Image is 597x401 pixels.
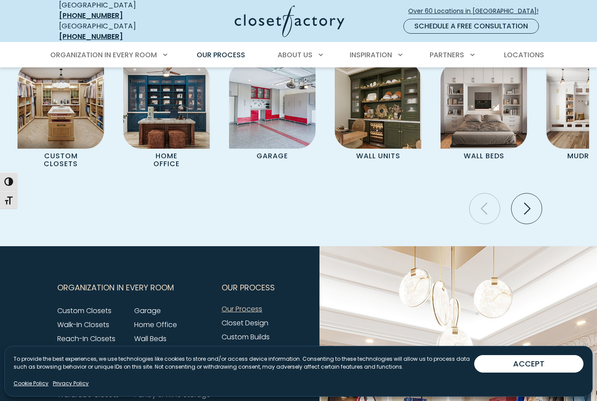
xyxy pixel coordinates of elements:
span: Inspiration [350,50,392,60]
button: Next slide [508,190,545,227]
a: Custom Builds [222,332,270,342]
a: Walk-In Closets [57,320,109,330]
p: Custom Closets [31,149,90,172]
a: Over 60 Locations in [GEOGRAPHIC_DATA]! [408,3,546,19]
span: Our Process [222,277,275,299]
span: Organization in Every Room [57,277,174,299]
a: Home Office [134,320,177,330]
span: Our Process [197,50,245,60]
span: Locations [504,50,544,60]
img: Closet Factory Logo [235,5,344,37]
a: [PHONE_NUMBER] [59,10,123,21]
p: To provide the best experiences, we use technologies like cookies to store and/or access device i... [14,355,474,371]
img: Wall unit [335,62,421,149]
span: Over 60 Locations in [GEOGRAPHIC_DATA]! [408,7,545,16]
p: Home Office [137,149,196,172]
nav: Primary Menu [44,43,553,67]
a: Wall Bed Wall Beds [431,62,537,164]
p: Wall Units [349,149,408,164]
a: Pantry & Wine Storage [134,390,211,400]
p: Wall Beds [455,149,514,164]
a: Privacy Policy [53,380,89,387]
a: Wall Beds [134,334,167,344]
a: Custom Closets [57,306,111,316]
span: About Us [278,50,312,60]
img: Wall Bed [441,62,527,149]
a: Schedule a Free Consultation [403,19,539,34]
button: ACCEPT [474,355,583,373]
a: Closet Design [222,318,268,328]
p: Garage [243,149,302,164]
span: Organization in Every Room [50,50,157,60]
button: Previous slide [466,190,503,227]
a: Home Office featuring desk and custom cabinetry Home Office [114,62,219,172]
a: Wardrobe Closets [57,390,119,400]
span: Partners [430,50,464,60]
img: Home Office featuring desk and custom cabinetry [123,62,210,149]
button: Footer Subnav Button - Organization in Every Room [57,277,211,299]
img: Garage Cabinets [229,62,316,149]
a: Wall unit Wall Units [325,62,431,164]
a: Our Process [222,304,262,314]
a: [PHONE_NUMBER] [59,31,123,42]
a: Cookie Policy [14,380,49,387]
img: Custom Closet with island [17,62,104,149]
a: Custom Closet with island Custom Closets [8,62,114,172]
div: [GEOGRAPHIC_DATA] [59,21,166,42]
a: Reach-In Closets [57,334,115,344]
button: Footer Subnav Button - Our Process [222,277,293,299]
a: Garage Cabinets Garage [219,62,325,164]
a: Garage [134,306,161,316]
